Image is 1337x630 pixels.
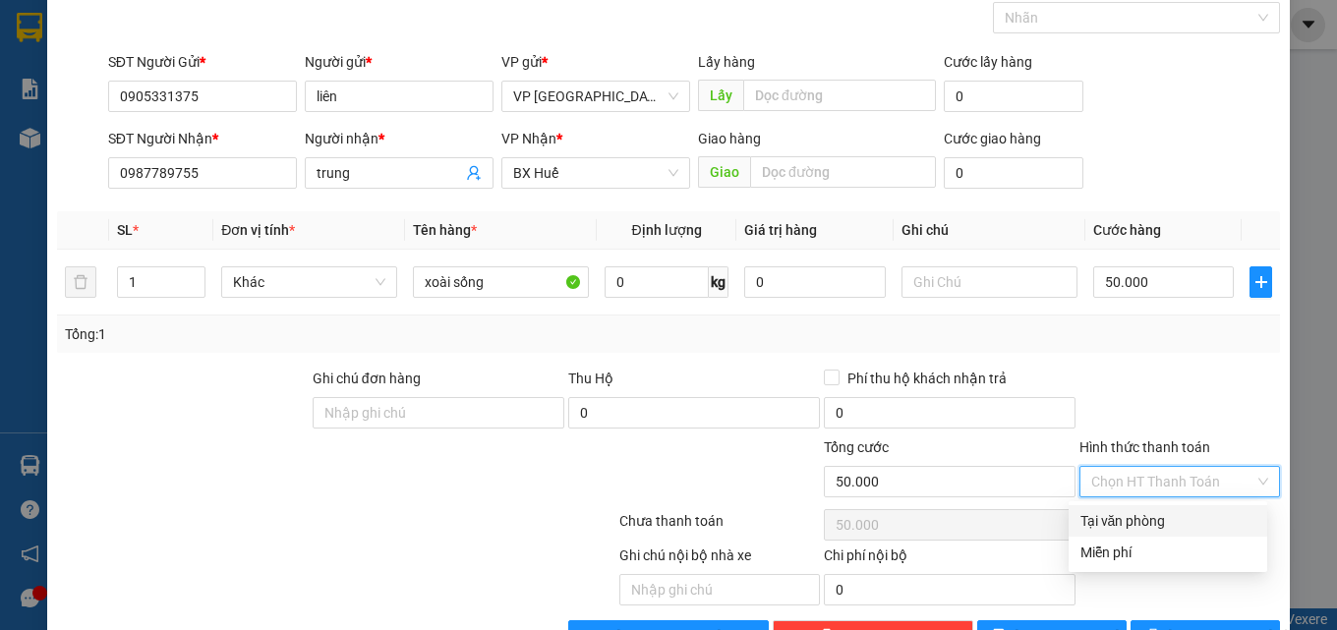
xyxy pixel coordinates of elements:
div: VP gửi [501,51,690,73]
div: Tại văn phòng [1080,510,1255,532]
label: Hình thức thanh toán [1079,439,1210,455]
input: Cước giao hàng [944,157,1083,189]
input: Ghi Chú [901,266,1077,298]
span: Lấy [698,80,743,111]
span: Khác [233,267,385,297]
div: Người gửi [305,51,494,73]
input: Nhập ghi chú [619,574,820,605]
div: SĐT Người Gửi [108,51,297,73]
input: 0 [744,266,886,298]
span: Giao [698,156,750,188]
input: VD: Bàn, Ghế [413,266,589,298]
div: SĐT Người Nhận [108,128,297,149]
span: plus [1250,274,1271,290]
span: kg [709,266,728,298]
span: Lấy hàng [698,54,755,70]
input: Cước lấy hàng [944,81,1083,112]
li: VP BX Huế [136,106,262,128]
span: Định lượng [632,222,702,238]
span: VP Nhận [501,131,556,146]
label: Cước giao hàng [944,131,1041,146]
li: Cúc Tùng Limousine [10,10,285,84]
th: Ghi chú [894,211,1085,250]
label: Ghi chú đơn hàng [313,371,421,386]
label: Cước lấy hàng [944,54,1032,70]
button: delete [65,266,96,298]
input: Dọc đường [743,80,936,111]
div: Tổng: 1 [65,323,518,345]
input: Dọc đường [750,156,936,188]
div: Ghi chú nội bộ nhà xe [619,544,820,574]
span: BX Huế [513,158,678,188]
span: Tổng cước [824,439,889,455]
span: user-add [466,165,482,181]
div: Người nhận [305,128,494,149]
span: Phí thu hộ khách nhận trả [840,368,1015,389]
span: VP Nha Trang xe Limousine [513,82,678,111]
span: Thu Hộ [568,371,613,386]
li: VP VP [GEOGRAPHIC_DATA] xe Limousine [10,106,136,171]
button: plus [1250,266,1272,298]
div: Chưa thanh toán [617,510,822,544]
div: Miễn phí [1080,542,1255,563]
input: Ghi chú đơn hàng [313,397,564,429]
div: Chi phí nội bộ [824,544,1075,574]
span: SL [117,222,133,238]
span: Giá trị hàng [744,222,817,238]
span: Giao hàng [698,131,761,146]
span: Tên hàng [413,222,477,238]
span: Đơn vị tính [221,222,295,238]
span: Cước hàng [1093,222,1161,238]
